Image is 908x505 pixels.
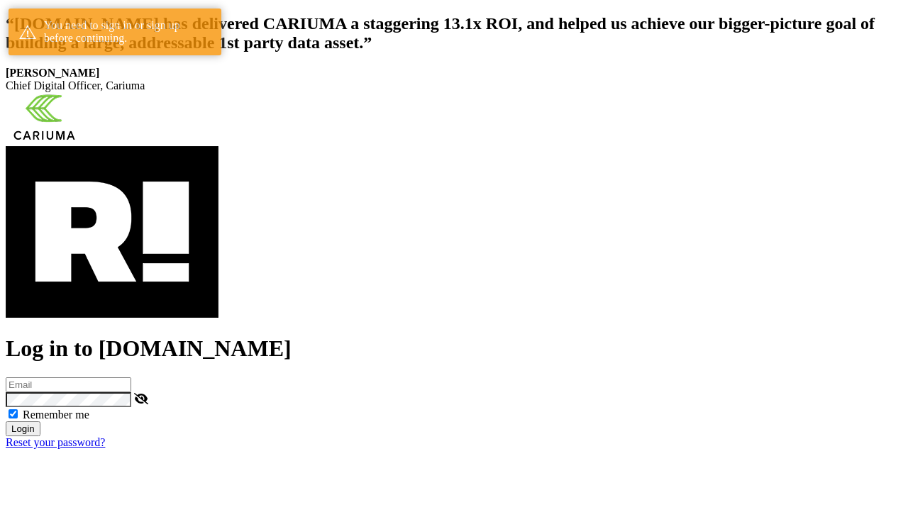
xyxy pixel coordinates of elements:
span: Chief Digital Officer, Cariuma [6,79,145,91]
input: Email [6,377,131,392]
div: You need to sign in or sign up before continuing. [44,19,211,45]
a: Reset your password? [6,436,105,448]
h1: Log in to [DOMAIN_NAME] [6,335,902,362]
label: Remember me [23,409,89,421]
strong: [PERSON_NAME] [6,67,99,79]
button: Login [6,421,40,436]
img: Cariuma [6,92,83,143]
img: Retention.com [6,146,218,318]
h2: “[DOMAIN_NAME] has delivered CARIUMA a staggering 13.1x ROI, and helped us achieve our bigger-pic... [6,14,902,52]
